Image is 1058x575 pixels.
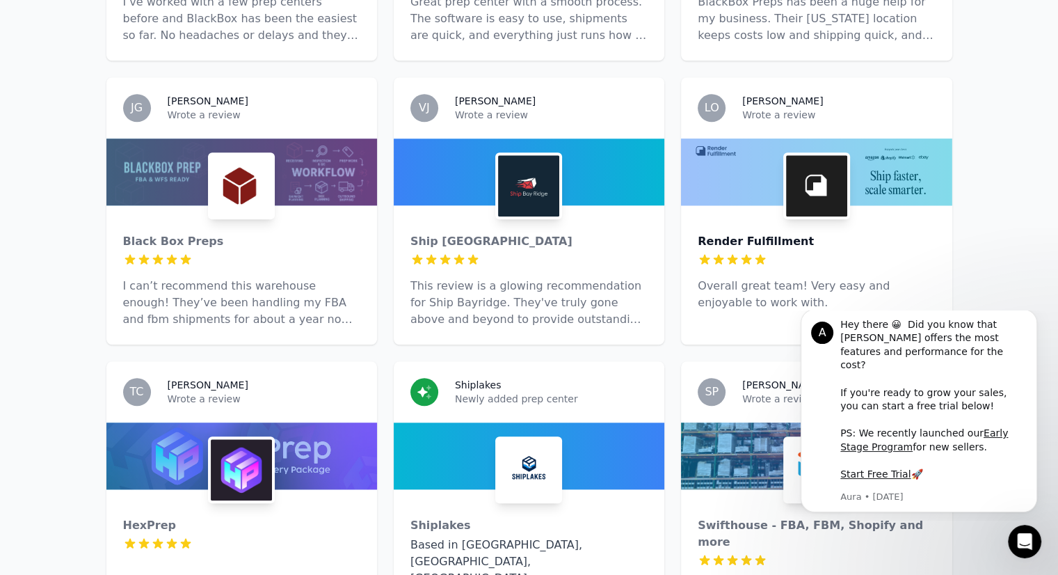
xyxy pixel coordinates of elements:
p: Wrote a review [168,108,360,122]
div: HexPrep [123,517,360,534]
p: Wrote a review [455,108,648,122]
img: Black Box Preps [211,155,272,216]
p: I can’t recommend this warehouse enough! They’ve been handling my FBA and fbm shipments for about... [123,278,360,328]
h3: Shiplakes [455,378,502,392]
img: Ship Bay Ridge [498,155,559,216]
span: VJ [419,102,430,113]
img: HexPrep [211,439,272,501]
p: Wrote a review [742,392,935,406]
span: TC [129,386,143,397]
a: Start Free Trial [61,158,131,169]
span: JG [131,102,143,113]
span: LO [705,102,719,113]
p: Wrote a review [742,108,935,122]
h3: [PERSON_NAME] [455,94,536,108]
b: 🚀 [131,158,143,169]
div: Black Box Preps [123,233,360,250]
span: SP [705,386,719,397]
img: Render Fulfillment [786,155,847,216]
a: LO[PERSON_NAME]Wrote a reviewRender FulfillmentRender FulfillmentOverall great team! Very easy an... [681,77,952,345]
iframe: Intercom live chat [1008,525,1041,558]
p: Overall great team! Very easy and enjoyable to work with. [698,278,935,311]
div: Profile image for Aura [31,11,54,33]
h3: [PERSON_NAME] [742,378,823,392]
img: Shiplakes [498,439,559,501]
p: Message from Aura, sent 1w ago [61,180,247,193]
h3: [PERSON_NAME] [168,378,248,392]
a: VJ[PERSON_NAME]Wrote a reviewShip Bay RidgeShip [GEOGRAPHIC_DATA]This review is a glowing recomme... [394,77,664,345]
h3: [PERSON_NAME] [742,94,823,108]
h3: [PERSON_NAME] [168,94,248,108]
a: JG[PERSON_NAME]Wrote a reviewBlack Box PrepsBlack Box PrepsI can’t recommend this warehouse enoug... [106,77,377,345]
div: Message content [61,8,247,178]
p: Wrote a review [168,392,360,406]
div: Hey there 😀 Did you know that [PERSON_NAME] offers the most features and performance for the cost... [61,8,247,171]
div: Shiplakes [410,517,648,534]
iframe: Intercom notifications message [780,310,1058,521]
div: Render Fulfillment [698,233,935,250]
p: This review is a glowing recommendation for Ship Bayridge. They've truly gone above and beyond to... [410,278,648,328]
div: Swifthouse - FBA, FBM, Shopify and more [698,517,935,551]
div: Ship [GEOGRAPHIC_DATA] [410,233,648,250]
p: Newly added prep center [455,392,648,406]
